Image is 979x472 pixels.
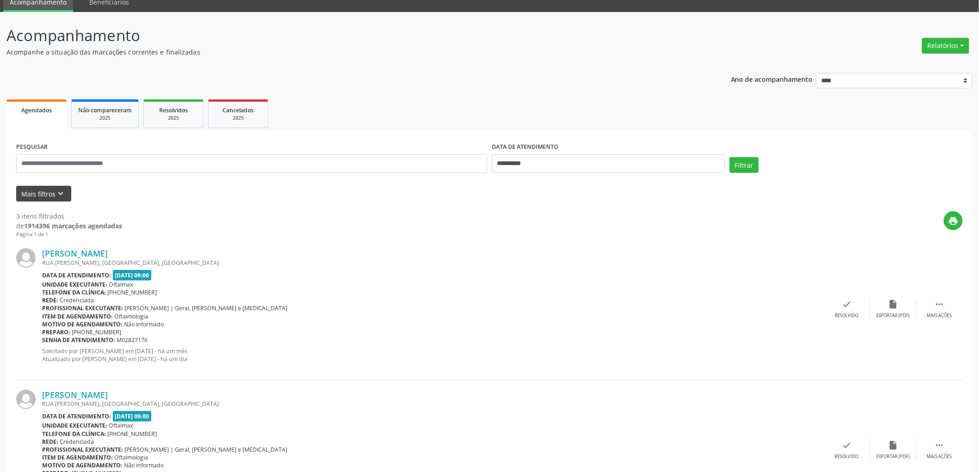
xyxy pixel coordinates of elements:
[42,422,107,429] b: Unidade executante:
[927,454,952,460] div: Mais ações
[888,299,898,309] i: insert_drive_file
[124,461,164,469] span: Não informado
[42,412,111,420] b: Data de atendimento:
[16,248,36,268] img: img
[113,270,152,281] span: [DATE] 09:00
[42,336,115,344] b: Senha de atendimento:
[877,313,910,319] div: Exportar (PDF)
[948,216,959,226] i: print
[944,211,963,230] button: print
[42,328,70,336] b: Preparo:
[16,140,48,154] label: PESQUISAR
[42,259,824,267] div: RUA [PERSON_NAME], [GEOGRAPHIC_DATA], [GEOGRAPHIC_DATA]
[42,288,106,296] b: Telefone da clínica:
[888,440,898,450] i: insert_drive_file
[42,313,113,320] b: Item de agendamento:
[109,281,133,288] span: Oftalmax
[24,221,122,230] strong: 1914396 marcações agendadas
[42,430,106,438] b: Telefone da clínica:
[835,313,859,319] div: Resolvido
[72,328,122,336] span: [PHONE_NUMBER]
[935,440,945,450] i: 
[42,438,58,446] b: Rede:
[16,231,122,239] div: Página 1 de 1
[108,430,157,438] span: [PHONE_NUMBER]
[215,115,261,122] div: 2025
[60,296,94,304] span: Credenciada
[124,320,164,328] span: Não informado
[21,106,52,114] span: Agendados
[16,186,71,202] button: Mais filtroskeyboard_arrow_down
[42,296,58,304] b: Rede:
[16,221,122,231] div: de
[42,390,108,400] a: [PERSON_NAME]
[60,438,94,446] span: Credenciada
[42,271,111,279] b: Data de atendimento:
[16,390,36,409] img: img
[935,299,945,309] i: 
[150,115,197,122] div: 2025
[16,211,122,221] div: 3 itens filtrados
[125,446,288,454] span: [PERSON_NAME] | Geral, [PERSON_NAME] e [MEDICAL_DATA]
[125,304,288,312] span: [PERSON_NAME] | Geral, [PERSON_NAME] e [MEDICAL_DATA]
[6,47,683,57] p: Acompanhe a situação das marcações correntes e finalizadas
[108,288,157,296] span: [PHONE_NUMBER]
[115,454,149,461] span: Oftalmologia
[56,189,66,199] i: keyboard_arrow_down
[78,115,132,122] div: 2025
[877,454,910,460] div: Exportar (PDF)
[42,248,108,258] a: [PERSON_NAME]
[42,400,824,408] div: RUA [PERSON_NAME], [GEOGRAPHIC_DATA], [GEOGRAPHIC_DATA]
[6,24,683,47] p: Acompanhamento
[223,106,254,114] span: Cancelados
[42,320,123,328] b: Motivo de agendamento:
[78,106,132,114] span: Não compareceram
[42,281,107,288] b: Unidade executante:
[42,454,113,461] b: Item de agendamento:
[42,446,123,454] b: Profissional executante:
[492,140,558,154] label: DATA DE ATENDIMENTO
[159,106,188,114] span: Resolvidos
[109,422,133,429] span: Oftalmax
[922,38,969,54] button: Relatórios
[731,73,813,85] p: Ano de acompanhamento
[730,157,759,173] button: Filtrar
[842,440,852,450] i: check
[115,313,149,320] span: Oftalmologia
[842,299,852,309] i: check
[113,411,152,422] span: [DATE] 09:00
[42,461,123,469] b: Motivo de agendamento:
[117,336,148,344] span: M02827176
[42,304,123,312] b: Profissional executante:
[42,347,824,363] p: Solicitado por [PERSON_NAME] em [DATE] - há um mês Atualizado por [PERSON_NAME] em [DATE] - há um...
[927,313,952,319] div: Mais ações
[835,454,859,460] div: Resolvido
